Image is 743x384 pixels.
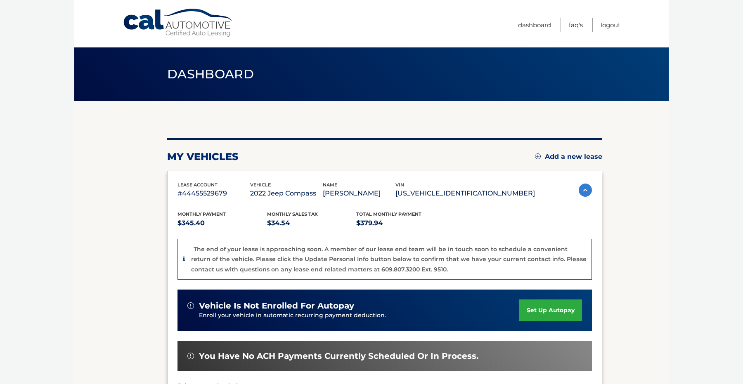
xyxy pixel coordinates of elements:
p: [PERSON_NAME] [323,188,395,199]
a: Add a new lease [535,153,602,161]
a: Dashboard [518,18,551,32]
span: You have no ACH payments currently scheduled or in process. [199,351,478,361]
a: Logout [601,18,620,32]
p: $345.40 [177,217,267,229]
span: name [323,182,337,188]
a: FAQ's [569,18,583,32]
a: Cal Automotive [123,8,234,38]
span: Monthly Payment [177,211,226,217]
p: Enroll your vehicle in automatic recurring payment deduction. [199,311,519,320]
p: #44455529679 [177,188,250,199]
p: The end of your lease is approaching soon. A member of our lease end team will be in touch soon t... [191,245,587,273]
span: Dashboard [167,66,254,82]
img: alert-white.svg [187,302,194,309]
img: accordion-active.svg [579,184,592,197]
p: $34.54 [267,217,357,229]
h2: my vehicles [167,151,239,163]
span: vin [395,182,404,188]
p: [US_VEHICLE_IDENTIFICATION_NUMBER] [395,188,535,199]
span: Total Monthly Payment [356,211,421,217]
a: set up autopay [519,299,582,321]
span: lease account [177,182,218,188]
img: alert-white.svg [187,353,194,359]
img: add.svg [535,153,541,159]
span: Monthly sales Tax [267,211,318,217]
span: vehicle [250,182,271,188]
p: $379.94 [356,217,446,229]
span: vehicle is not enrolled for autopay [199,301,354,311]
p: 2022 Jeep Compass [250,188,323,199]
